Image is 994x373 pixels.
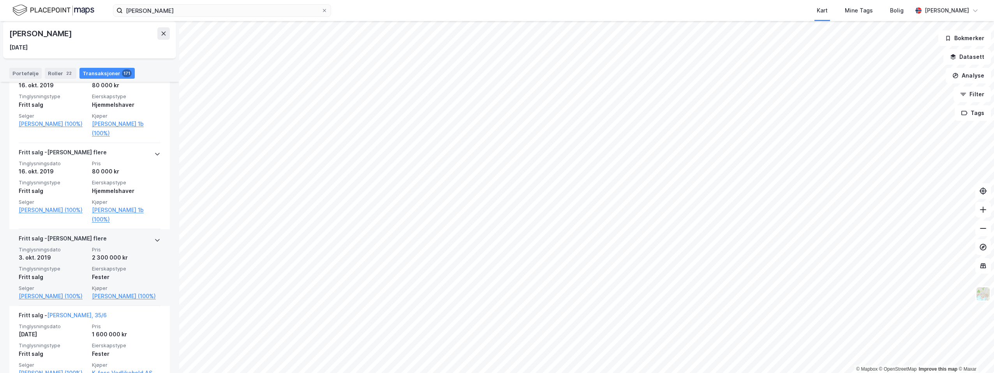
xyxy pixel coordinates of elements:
[19,362,87,368] span: Selger
[92,349,160,359] div: Fester
[92,292,160,301] a: [PERSON_NAME] (100%)
[92,323,160,330] span: Pris
[976,286,990,301] img: Z
[92,272,160,282] div: Fester
[19,186,87,196] div: Fritt salg
[19,93,87,100] span: Tinglysningstype
[19,179,87,186] span: Tinglysningstype
[19,81,87,90] div: 16. okt. 2019
[817,6,828,15] div: Kart
[92,246,160,253] span: Pris
[92,179,160,186] span: Eierskapstype
[92,362,160,368] span: Kjøper
[92,330,160,339] div: 1 600 000 kr
[19,330,87,339] div: [DATE]
[856,366,878,372] a: Mapbox
[92,186,160,196] div: Hjemmelshaver
[19,311,107,323] div: Fritt salg -
[946,68,991,83] button: Analyse
[65,69,73,77] div: 22
[19,119,87,129] a: [PERSON_NAME] (100%)
[79,68,135,79] div: Transaksjoner
[19,205,87,215] a: [PERSON_NAME] (100%)
[879,366,917,372] a: OpenStreetMap
[845,6,873,15] div: Mine Tags
[19,292,87,301] a: [PERSON_NAME] (100%)
[92,81,160,90] div: 80 000 kr
[19,113,87,119] span: Selger
[92,119,160,138] a: [PERSON_NAME] 1b (100%)
[47,312,107,318] a: [PERSON_NAME], 35/6
[19,199,87,205] span: Selger
[890,6,904,15] div: Bolig
[19,246,87,253] span: Tinglysningsdato
[19,160,87,167] span: Tinglysningsdato
[19,253,87,262] div: 3. okt. 2019
[19,265,87,272] span: Tinglysningstype
[19,100,87,110] div: Fritt salg
[92,285,160,292] span: Kjøper
[92,167,160,176] div: 80 000 kr
[12,4,94,17] img: logo.f888ab2527a4732fd821a326f86c7f29.svg
[943,49,991,65] button: Datasett
[92,113,160,119] span: Kjøper
[19,148,107,160] div: Fritt salg - [PERSON_NAME] flere
[92,199,160,205] span: Kjøper
[19,342,87,349] span: Tinglysningstype
[19,167,87,176] div: 16. okt. 2019
[92,93,160,100] span: Eierskapstype
[919,366,957,372] a: Improve this map
[953,87,991,102] button: Filter
[92,342,160,349] span: Eierskapstype
[19,349,87,359] div: Fritt salg
[92,265,160,272] span: Eierskapstype
[92,160,160,167] span: Pris
[122,69,132,77] div: 171
[955,105,991,121] button: Tags
[123,5,321,16] input: Søk på adresse, matrikkel, gårdeiere, leietakere eller personer
[938,30,991,46] button: Bokmerker
[955,336,994,373] div: Kontrollprogram for chat
[19,234,107,246] div: Fritt salg - [PERSON_NAME] flere
[9,43,28,52] div: [DATE]
[9,27,73,40] div: [PERSON_NAME]
[19,323,87,330] span: Tinglysningsdato
[9,68,42,79] div: Portefølje
[925,6,969,15] div: [PERSON_NAME]
[92,253,160,262] div: 2 300 000 kr
[19,285,87,292] span: Selger
[19,272,87,282] div: Fritt salg
[955,336,994,373] iframe: Chat Widget
[92,205,160,224] a: [PERSON_NAME] 1b (100%)
[45,68,76,79] div: Roller
[92,100,160,110] div: Hjemmelshaver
